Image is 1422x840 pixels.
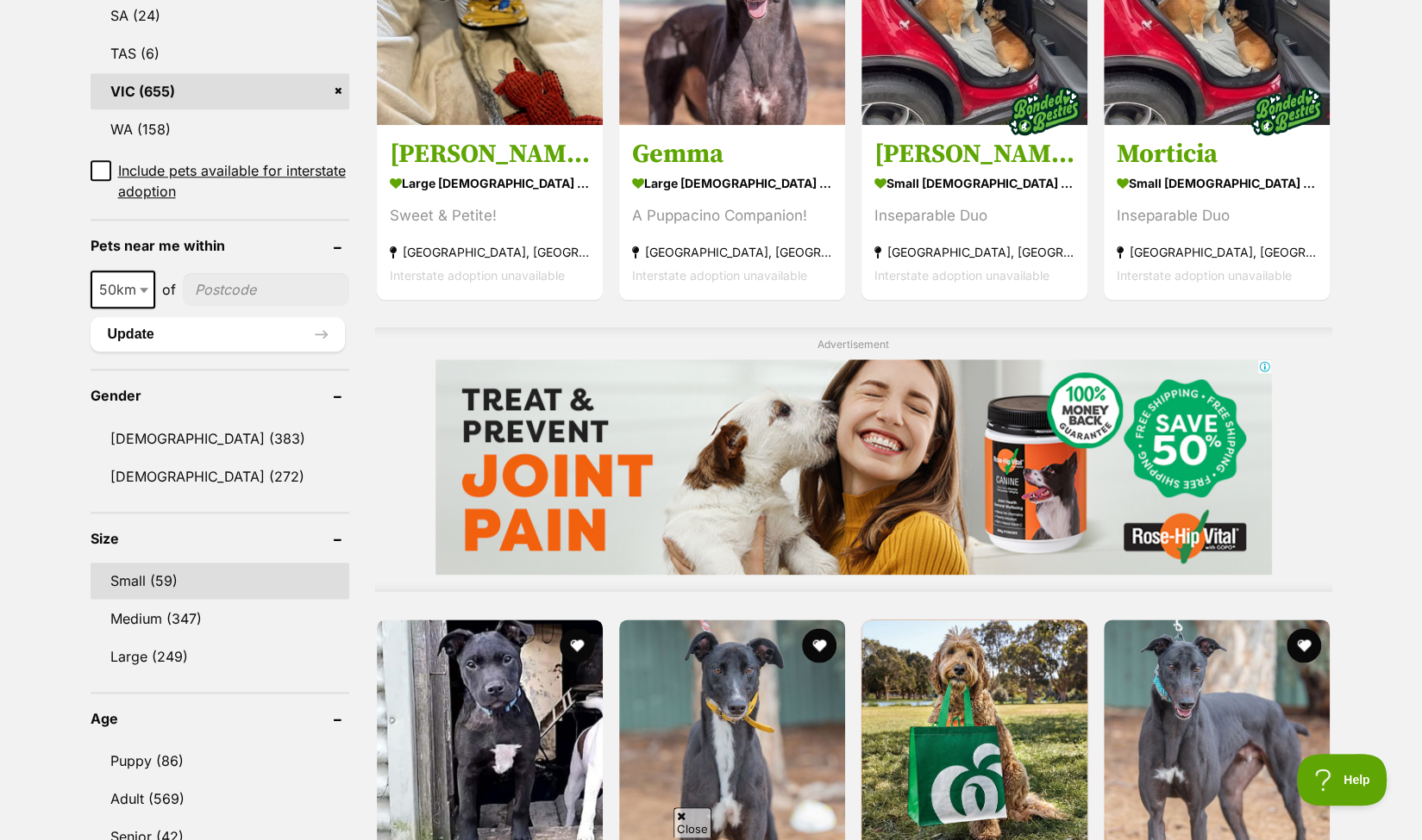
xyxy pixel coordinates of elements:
[673,807,711,837] span: Close
[390,138,590,171] h3: [PERSON_NAME]
[91,600,349,637] a: Medium (347)
[874,171,1074,196] strong: small [DEMOGRAPHIC_DATA] Dog
[874,240,1074,264] strong: [GEOGRAPHIC_DATA], [GEOGRAPHIC_DATA]
[390,240,590,264] strong: [GEOGRAPHIC_DATA], [GEOGRAPHIC_DATA]
[91,238,349,253] header: Pets near me within
[375,327,1332,592] div: Advertisement
[91,458,349,495] a: [DEMOGRAPHIC_DATA] (272)
[1117,268,1292,283] span: Interstate adoption unavailable
[1244,68,1331,154] img: bonded besties
[632,138,832,171] h3: Gemma
[91,35,349,72] a: TAS (6)
[91,638,349,675] a: Large (249)
[1117,138,1317,171] h3: Morticia
[390,171,590,196] strong: large [DEMOGRAPHIC_DATA] Dog
[377,125,603,300] a: [PERSON_NAME] large [DEMOGRAPHIC_DATA] Dog Sweet & Petite! [GEOGRAPHIC_DATA], [GEOGRAPHIC_DATA] I...
[632,204,832,227] div: A Puppacino Companion!
[390,204,590,227] div: Sweet & Petite!
[91,160,349,202] a: Include pets available for interstate adoption
[91,711,349,726] header: Age
[632,171,832,196] strong: large [DEMOGRAPHIC_DATA] Dog
[91,743,349,779] a: Puppy (86)
[874,204,1074,227] div: Inseparable Duo
[91,563,349,599] a: Small (59)
[1287,628,1322,663] button: favourite
[874,138,1074,171] h3: [PERSON_NAME]
[91,531,349,546] header: Size
[390,268,565,283] span: Interstate adoption unavailable
[91,317,345,352] button: Update
[1104,125,1330,300] a: Morticia small [DEMOGRAPHIC_DATA] Dog Inseparable Duo [GEOGRAPHIC_DATA], [GEOGRAPHIC_DATA] Inters...
[1297,754,1388,806] iframe: Help Scout Beacon - Open
[162,279,176,300] span: of
[619,125,845,300] a: Gemma large [DEMOGRAPHIC_DATA] Dog A Puppacino Companion! [GEOGRAPHIC_DATA], [GEOGRAPHIC_DATA] In...
[560,628,594,663] button: favourite
[802,628,836,663] button: favourite
[632,268,807,283] span: Interstate adoption unavailable
[183,273,349,306] input: postcode
[861,125,1087,300] a: [PERSON_NAME] small [DEMOGRAPHIC_DATA] Dog Inseparable Duo [GEOGRAPHIC_DATA], [GEOGRAPHIC_DATA] I...
[92,277,153,302] span: 50km
[1117,171,1317,196] strong: small [DEMOGRAPHIC_DATA] Dog
[91,420,349,457] a: [DEMOGRAPHIC_DATA] (383)
[1117,240,1317,264] strong: [GEOGRAPHIC_DATA], [GEOGRAPHIC_DATA]
[91,388,349,403] header: Gender
[91,781,349,817] a: Adult (569)
[1001,68,1087,154] img: bonded besties
[632,240,832,264] strong: [GEOGRAPHIC_DATA], [GEOGRAPHIC_DATA]
[1117,204,1317,227] div: Inseparable Duo
[118,160,349,202] span: Include pets available for interstate adoption
[91,73,349,109] a: VIC (655)
[874,268,1049,283] span: Interstate adoption unavailable
[91,111,349,147] a: WA (158)
[435,359,1272,575] iframe: Advertisement
[91,271,155,308] span: 50km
